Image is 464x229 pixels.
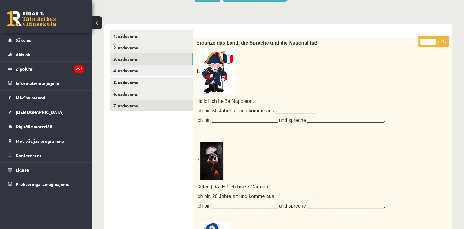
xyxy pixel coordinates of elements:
span: β [225,99,228,104]
span: 2. [196,158,200,163]
a: [DEMOGRAPHIC_DATA] [8,105,84,119]
span: [DEMOGRAPHIC_DATA] [16,109,64,115]
span: β [244,184,246,189]
a: 5. uzdevums [110,77,193,88]
a: Konferences [8,148,84,162]
a: Proktoringa izmēģinājums [8,177,84,191]
a: Informatīvie ziņojumi [8,76,84,90]
a: 3. uzdevums [110,53,193,65]
p: / 15p [418,36,449,47]
span: Ergänze das Land, die Sprache und die Nationalität! [196,40,317,45]
span: Ich bin ________________________ und spreche ____________________________. [196,203,385,208]
a: Mācību resursi [8,91,84,105]
a: 1. uzdevums [110,30,193,42]
i: 257 [74,65,84,73]
img: Resultado de imagem para french clipart [200,49,235,95]
a: Eklase [8,163,84,177]
span: Digitālie materiāli [16,124,52,129]
span: Konferences [16,153,41,158]
a: Aktuāli [8,47,84,61]
legend: Informatīvie ziņojumi [16,76,84,90]
body: Bagātinātā teksta redaktors, wiswyg-editor-user-answer-47433866800920 [6,6,246,13]
a: 2. uzdevums [110,42,193,53]
span: Ich bin 20 Jahre alt und komme aus _______________. [196,194,318,199]
span: Ich bin 50 Jahre alt und komme aus _______________. [196,108,318,113]
a: Digitālie materiāli [8,119,84,134]
body: Bagātinātā teksta redaktors, wiswyg-editor-47433864054580-1760030700-340 [6,6,245,13]
img: Flamenco Tänzerin – Galerie Chromik [200,142,223,180]
a: 6. uzdevums [110,88,193,100]
span: 1. [196,69,235,74]
span: Sākums [16,37,31,43]
span: Ich bin ________________________ und spreche ____________________________. [196,118,385,123]
a: Ziņojumi257 [8,62,84,76]
span: Mācību resursi [16,95,45,100]
a: 4. uzdevums [110,65,193,76]
span: Motivācijas programma [16,138,64,144]
legend: Ziņojumi [16,62,84,76]
a: Rīgas 1. Tālmācības vidusskola [7,11,56,26]
span: e Carmen. [247,184,270,189]
span: Proktoringa izmēģinājums [16,181,69,187]
span: Guten [DATE]! Ich hei [196,184,244,189]
span: Aktuāli [16,52,30,57]
span: e Napoléon. [228,99,254,104]
a: Sākums [8,33,84,47]
span: Hallo! Ich hei [196,99,225,104]
a: Motivācijas programma [8,134,84,148]
span: Eklase [16,167,29,173]
a: 7. uzdevums [110,100,193,111]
